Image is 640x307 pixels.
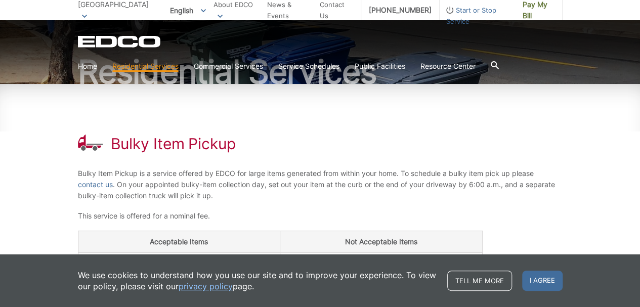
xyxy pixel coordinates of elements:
[112,61,179,72] a: Residential Services
[78,35,162,48] a: EDCD logo. Return to the homepage.
[78,168,563,201] p: Bulky Item Pickup is a service offered by EDCO for large items generated from within your home. T...
[179,281,233,292] a: privacy policy
[111,135,236,153] h1: Bulky Item Pickup
[278,61,339,72] a: Service Schedules
[420,61,476,72] a: Resource Center
[355,61,405,72] a: Public Facilities
[162,2,214,19] span: English
[447,271,512,291] a: Tell me more
[78,210,563,222] p: This service is offered for a nominal fee.
[150,237,208,246] strong: Acceptable Items
[78,270,437,292] p: We use cookies to understand how you use our site and to improve your experience. To view our pol...
[345,237,417,246] strong: Not Acceptable Items
[194,61,263,72] a: Commercial Services
[78,179,113,190] a: contact us
[78,61,97,72] a: Home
